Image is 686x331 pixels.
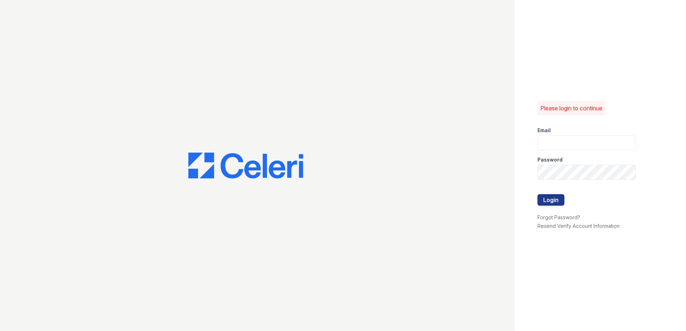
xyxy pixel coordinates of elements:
label: Password [537,156,563,163]
a: Resend Verify Account Information [537,223,620,229]
button: Login [537,194,564,206]
img: CE_Logo_Blue-a8612792a0a2168367f1c8372b55b34899dd931a85d93a1a3d3e32e68fde9ad4.png [188,153,303,178]
label: Email [537,127,551,134]
p: Please login to continue [540,104,602,112]
a: Forgot Password? [537,214,580,220]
